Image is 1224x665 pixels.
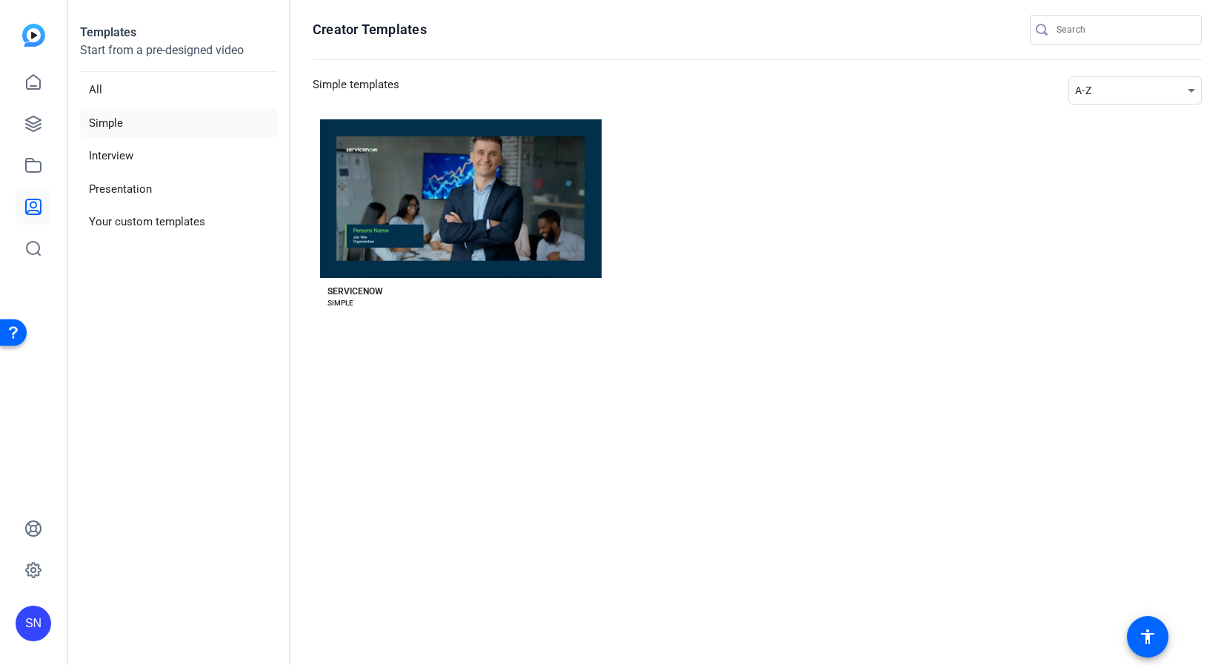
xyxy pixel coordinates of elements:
li: Simple [80,108,277,139]
li: Presentation [80,174,277,205]
div: SIMPLE [327,297,353,309]
input: Search [1057,21,1190,39]
strong: Templates [80,25,136,39]
span: A-Z [1075,85,1091,96]
div: SERVICENOW [327,285,383,297]
mat-icon: accessibility [1139,628,1157,646]
li: Your custom templates [80,207,277,237]
h3: Simple templates [313,76,399,105]
p: Start from a pre-designed video [80,42,277,72]
div: SN [16,606,51,641]
button: Template image [320,119,602,278]
li: All [80,75,277,105]
li: Interview [80,141,277,171]
img: blue-gradient.svg [22,24,45,47]
h1: Creator Templates [313,21,427,39]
